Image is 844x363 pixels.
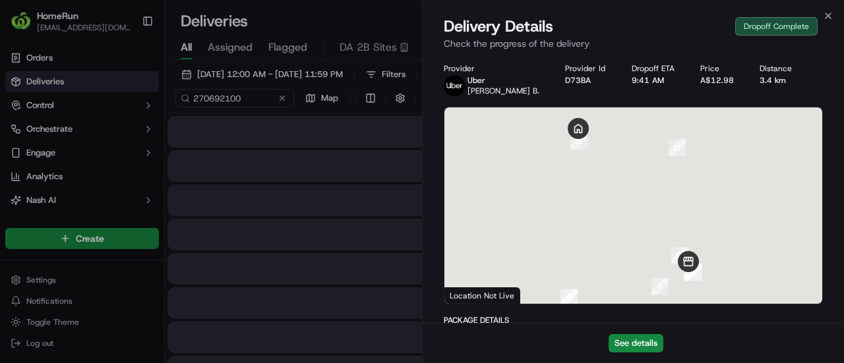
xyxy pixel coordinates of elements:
p: Check the progress of the delivery [444,37,823,50]
div: A$12.98 [700,75,738,86]
div: 9:41 AM [632,75,679,86]
div: Price [700,63,738,74]
img: uber-new-logo.jpeg [444,75,465,96]
div: Dropoff ETA [632,63,679,74]
button: See details [609,334,663,352]
div: 3.4 km [760,75,797,86]
span: Delivery Details [444,16,553,37]
div: Provider Id [565,63,610,74]
div: 11 [669,139,686,156]
div: Distance [760,63,797,74]
span: [PERSON_NAME] B. [467,86,539,96]
div: 9 [560,289,578,306]
div: 4 [684,264,702,281]
div: Provider [444,63,544,74]
div: 12 [570,132,588,150]
div: 10 [671,247,688,264]
div: 7 [651,278,669,295]
div: Package Details [444,315,823,325]
div: Location Not Live [444,287,520,304]
div: 6 [684,264,701,281]
div: 1 [685,264,702,281]
p: Uber [467,75,539,86]
button: D73BA [565,75,591,86]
